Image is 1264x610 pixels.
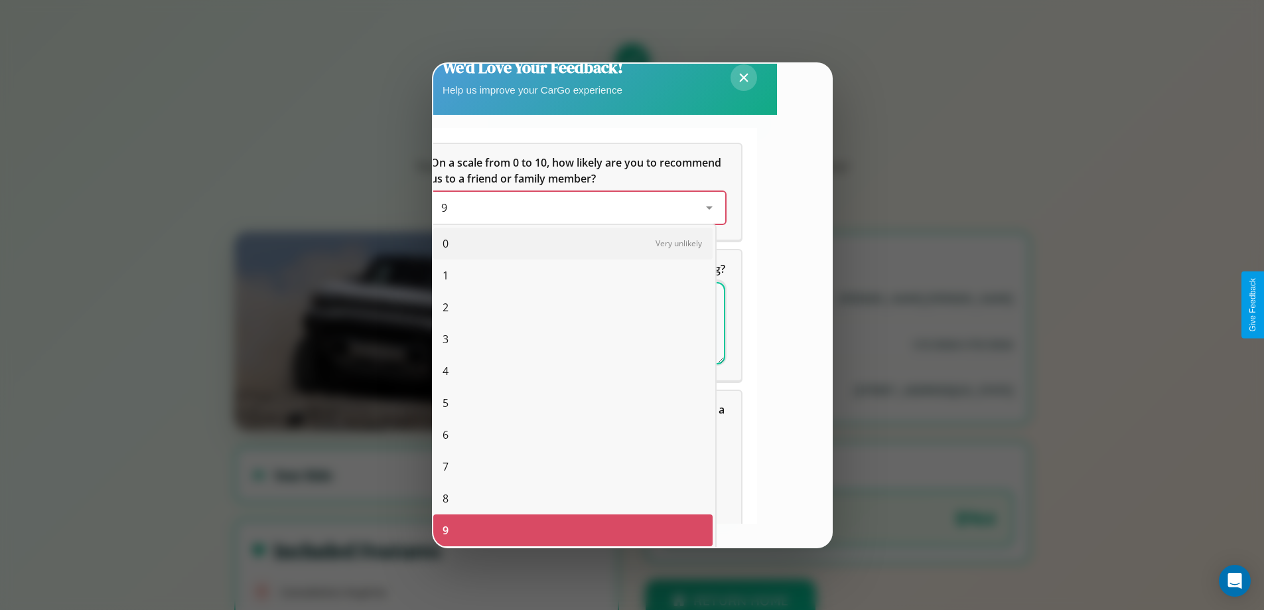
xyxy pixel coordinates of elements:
p: Help us improve your CarGo experience [443,81,623,99]
span: Which of the following features do you value the most in a vehicle? [431,402,727,433]
span: 8 [443,491,449,506]
div: 7 [433,451,713,483]
span: 4 [443,363,449,379]
div: 6 [433,419,713,451]
div: Give Feedback [1248,278,1257,332]
div: 4 [433,355,713,387]
div: 10 [433,546,713,578]
span: 6 [443,427,449,443]
div: 5 [433,387,713,419]
span: 3 [443,331,449,347]
div: 8 [433,483,713,514]
span: 0 [443,236,449,252]
div: 2 [433,291,713,323]
div: On a scale from 0 to 10, how likely are you to recommend us to a friend or family member? [415,144,741,240]
div: 1 [433,260,713,291]
span: 9 [441,200,447,215]
span: 5 [443,395,449,411]
span: 1 [443,267,449,283]
div: 3 [433,323,713,355]
span: On a scale from 0 to 10, how likely are you to recommend us to a friend or family member? [431,155,724,186]
span: 2 [443,299,449,315]
h2: We'd Love Your Feedback! [443,56,623,78]
span: 9 [443,522,449,538]
span: What can we do to make your experience more satisfying? [431,262,725,276]
div: 0 [433,228,713,260]
span: 7 [443,459,449,475]
div: 9 [433,514,713,546]
div: On a scale from 0 to 10, how likely are you to recommend us to a friend or family member? [431,192,725,224]
h5: On a scale from 0 to 10, how likely are you to recommend us to a friend or family member? [431,155,725,187]
span: Very unlikely [656,238,702,249]
div: Open Intercom Messenger [1219,565,1251,597]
